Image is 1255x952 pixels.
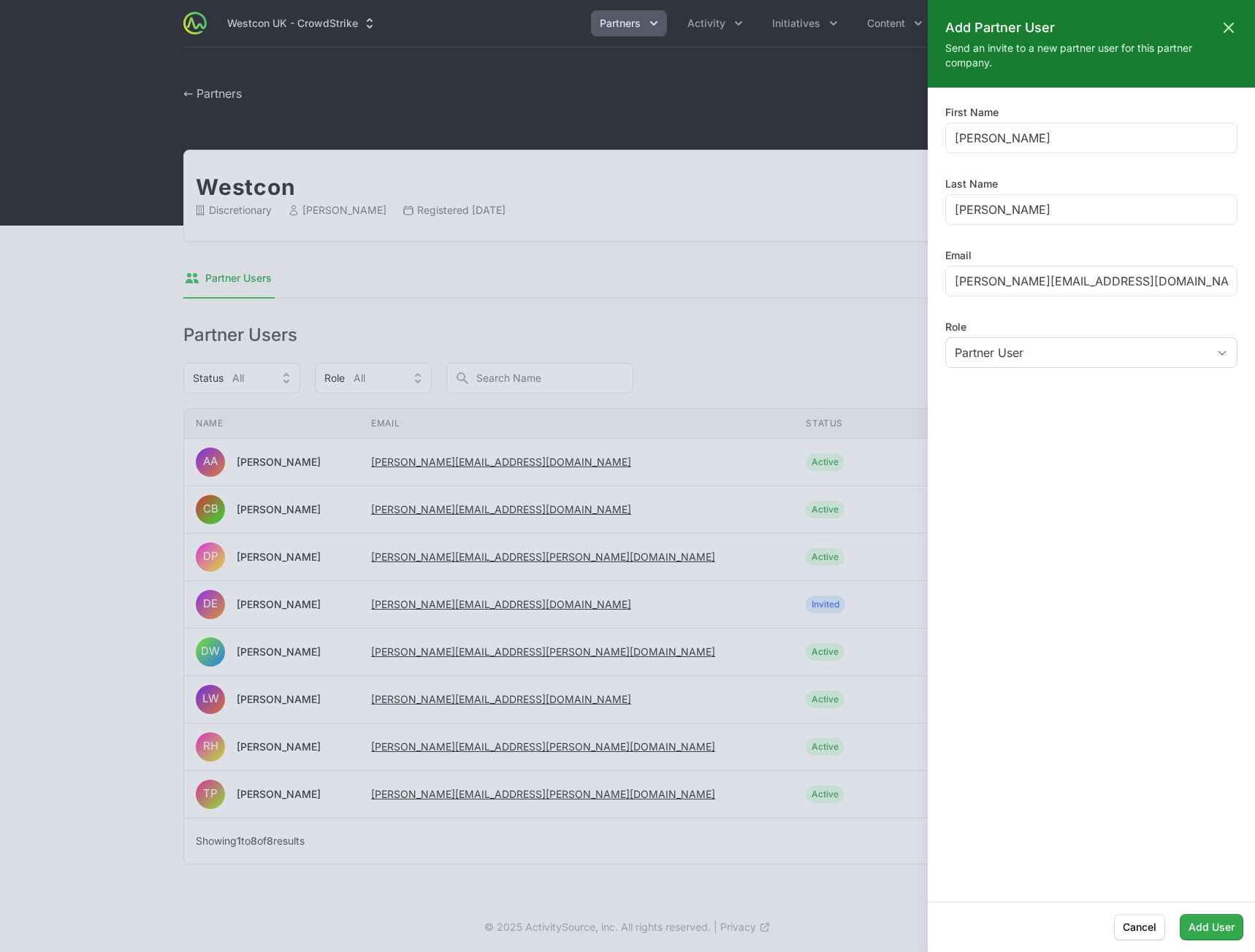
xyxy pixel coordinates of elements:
[1114,914,1165,940] button: Cancel
[1189,918,1235,936] span: Add User
[945,248,972,263] label: Email
[1180,914,1243,940] button: Add User
[946,338,1237,367] button: Partner User
[945,177,998,191] label: Last Name
[945,105,999,120] label: First Name
[945,41,1237,70] p: Send an invite to a new partner user for this partner company.
[955,201,1228,218] input: Enter your last name
[945,18,1055,38] h2: Add Partner User
[945,320,1237,334] label: Role
[1123,918,1156,936] span: Cancel
[955,272,1228,290] input: Enter your email
[955,129,1228,147] input: Enter your first name
[955,344,1023,361] span: Partner User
